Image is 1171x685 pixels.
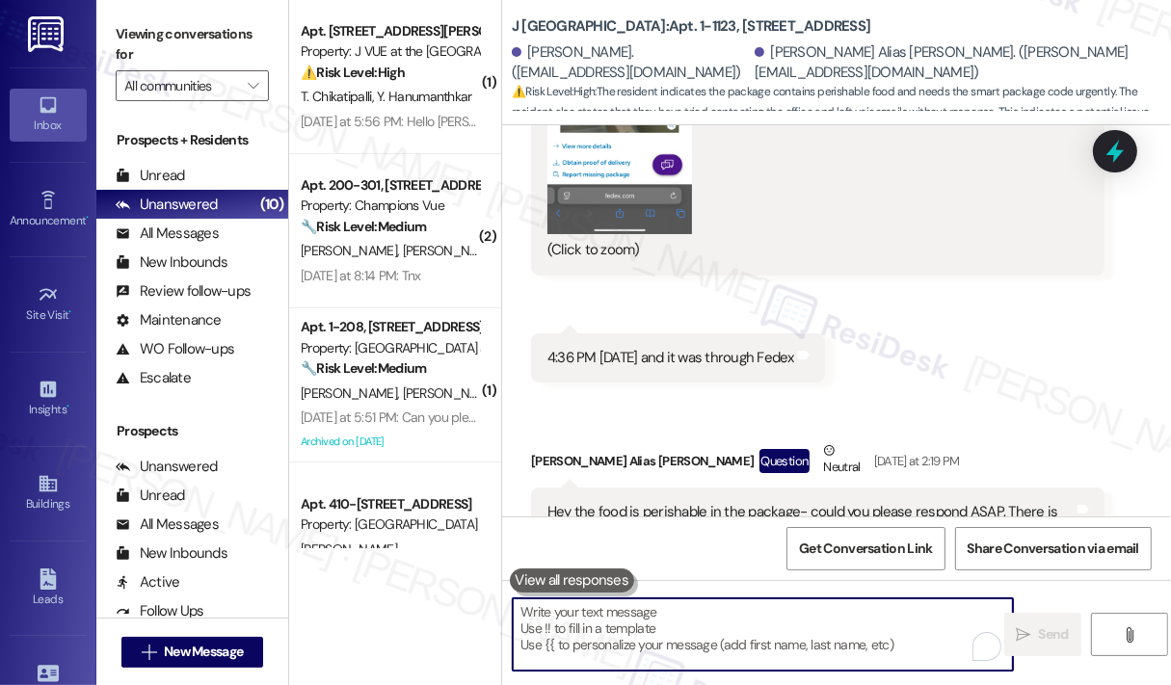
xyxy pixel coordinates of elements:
[116,457,218,477] div: Unanswered
[96,421,288,441] div: Prospects
[1004,613,1081,656] button: Send
[301,494,479,514] div: Apt. 410-[STREET_ADDRESS]
[116,368,191,388] div: Escalate
[301,41,479,62] div: Property: J VUE at the [GEOGRAPHIC_DATA]
[547,502,1074,564] div: Hey the food is perishable in the package- could you please respond ASAP. There is no one in the ...
[403,242,499,259] span: [PERSON_NAME]
[512,16,870,37] b: J [GEOGRAPHIC_DATA]: Apt. 1-1123, [STREET_ADDRESS]
[116,224,219,244] div: All Messages
[10,467,87,519] a: Buildings
[116,166,185,186] div: Unread
[124,70,238,101] input: All communities
[116,19,269,70] label: Viewing conversations for
[301,175,479,196] div: Apt. 200-301, [STREET_ADDRESS]
[116,486,185,506] div: Unread
[403,384,499,402] span: [PERSON_NAME]
[116,543,227,564] div: New Inbounds
[10,278,87,330] a: Site Visit •
[301,514,479,535] div: Property: [GEOGRAPHIC_DATA]
[116,195,218,215] div: Unanswered
[819,440,864,481] div: Neutral
[799,539,932,559] span: Get Conversation Link
[786,527,945,570] button: Get Conversation Link
[301,196,479,216] div: Property: Champions Vue
[759,449,811,473] div: Question
[512,42,750,84] div: [PERSON_NAME]. ([EMAIL_ADDRESS][DOMAIN_NAME])
[164,642,243,662] span: New Message
[121,637,264,668] button: New Message
[10,563,87,615] a: Leads
[869,451,960,471] div: [DATE] at 2:19 PM
[116,514,219,535] div: All Messages
[255,190,288,220] div: (10)
[301,267,421,284] div: [DATE] at 8:14 PM: Tnx
[547,348,794,368] div: 4:36 PM [DATE] and it was through Fedex
[301,64,405,81] strong: ⚠️ Risk Level: High
[1122,627,1136,643] i: 
[248,78,258,93] i: 
[116,281,251,302] div: Review follow-ups
[547,240,1074,260] div: (Click to zoom)
[116,252,227,273] div: New Inbounds
[377,88,472,105] span: Y. Hanumanthkar
[116,310,222,330] div: Maintenance
[299,430,481,454] div: Archived on [DATE]
[10,89,87,141] a: Inbox
[301,338,479,358] div: Property: [GEOGRAPHIC_DATA] at [GEOGRAPHIC_DATA]
[301,88,377,105] span: T. Chikatipalli
[142,645,156,660] i: 
[69,305,72,319] span: •
[116,601,204,621] div: Follow Ups
[531,440,1104,487] div: [PERSON_NAME] Alias [PERSON_NAME]
[301,384,403,402] span: [PERSON_NAME]
[955,527,1152,570] button: Share Conversation via email
[301,540,397,558] span: [PERSON_NAME]
[28,16,67,52] img: ResiDesk Logo
[301,242,403,259] span: [PERSON_NAME]
[1016,627,1030,643] i: 
[513,598,1013,671] textarea: To enrich screen reader interactions, please activate Accessibility in Grammarly extension settings
[301,317,479,337] div: Apt. 1-208, [STREET_ADDRESS]
[96,130,288,150] div: Prospects + Residents
[86,211,89,224] span: •
[116,572,180,593] div: Active
[968,539,1139,559] span: Share Conversation via email
[301,359,426,377] strong: 🔧 Risk Level: Medium
[512,82,1171,144] span: : The resident indicates the package contains perishable food and needs the smart package code ur...
[67,400,69,413] span: •
[301,218,426,235] strong: 🔧 Risk Level: Medium
[301,21,479,41] div: Apt. [STREET_ADDRESS][PERSON_NAME]
[1039,624,1069,645] span: Send
[116,339,234,359] div: WO Follow-ups
[10,373,87,425] a: Insights •
[512,84,595,99] strong: ⚠️ Risk Level: High
[755,42,1157,84] div: [PERSON_NAME] Alias [PERSON_NAME]. ([PERSON_NAME][EMAIL_ADDRESS][DOMAIN_NAME])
